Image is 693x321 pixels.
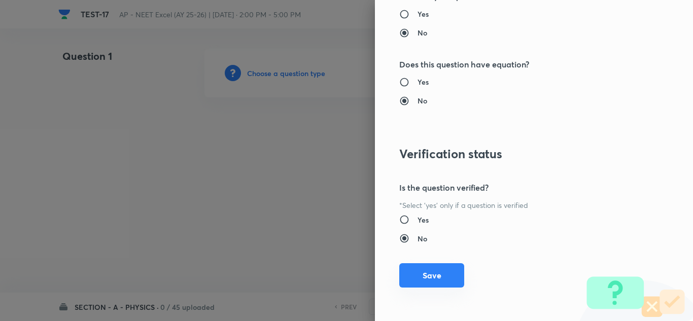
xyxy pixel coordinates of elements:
button: Save [399,263,464,288]
h6: Yes [418,77,429,87]
h6: No [418,95,427,106]
h5: Is the question verified? [399,182,635,194]
h6: Yes [418,215,429,225]
h6: No [418,27,427,38]
h6: No [418,233,427,244]
p: *Select 'yes' only if a question is verified [399,200,635,210]
h3: Verification status [399,147,635,161]
h5: Does this question have equation? [399,58,635,70]
h6: Yes [418,9,429,19]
